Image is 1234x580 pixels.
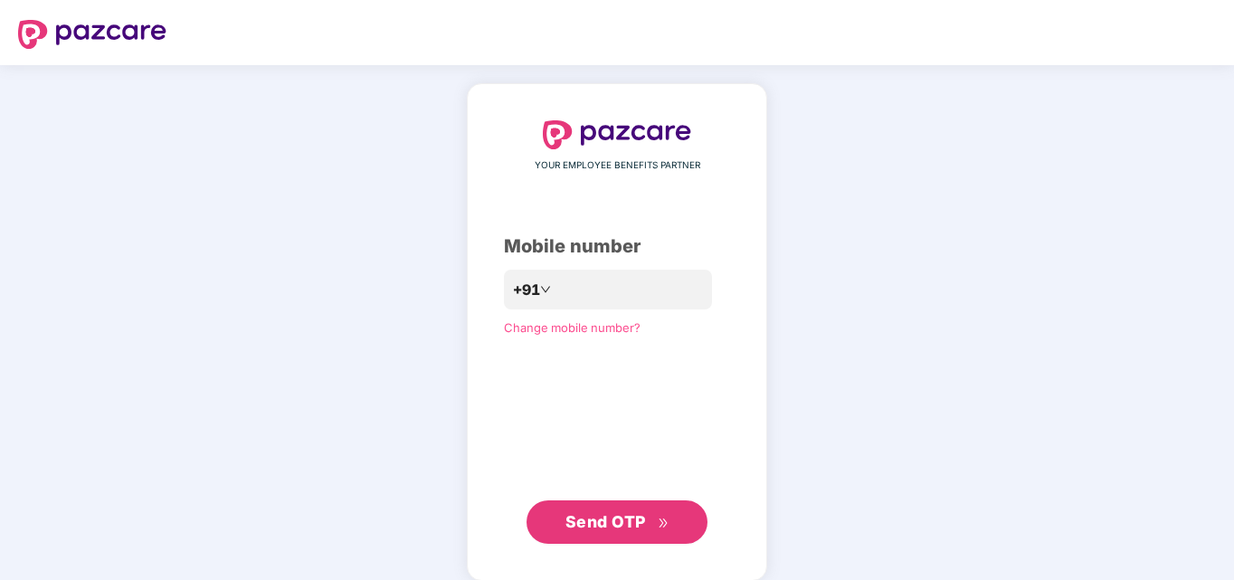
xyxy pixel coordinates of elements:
[535,158,700,173] span: YOUR EMPLOYEE BENEFITS PARTNER
[527,500,707,544] button: Send OTPdouble-right
[543,120,691,149] img: logo
[565,512,646,531] span: Send OTP
[504,320,641,335] a: Change mobile number?
[658,518,669,529] span: double-right
[540,284,551,295] span: down
[18,20,166,49] img: logo
[513,279,540,301] span: +91
[504,233,730,261] div: Mobile number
